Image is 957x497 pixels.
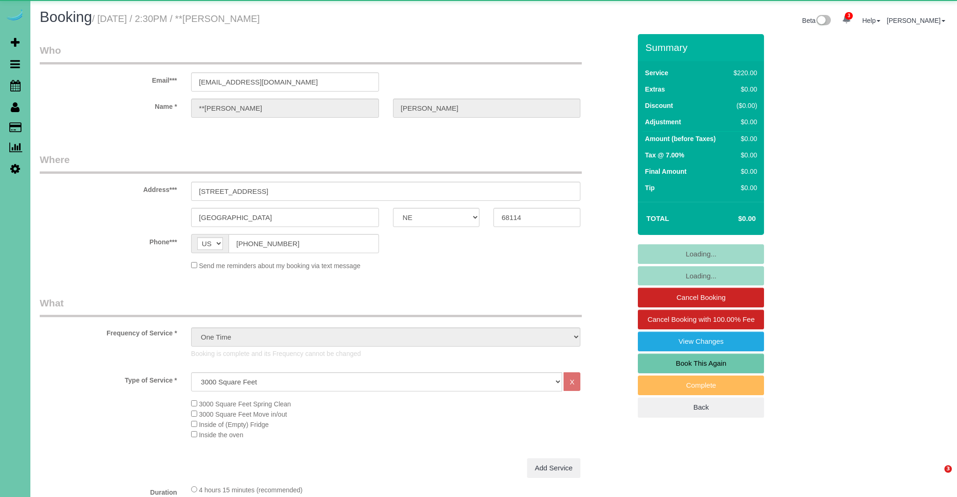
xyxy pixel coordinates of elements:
[33,325,184,338] label: Frequency of Service *
[199,421,269,428] span: Inside of (Empty) Fridge
[730,150,757,160] div: $0.00
[527,458,581,478] a: Add Service
[199,486,303,494] span: 4 hours 15 minutes (recommended)
[33,99,184,111] label: Name *
[33,372,184,385] label: Type of Service *
[638,310,764,329] a: Cancel Booking with 100.00% Fee
[646,214,669,222] strong: Total
[199,411,287,418] span: 3000 Square Feet Move in/out
[925,465,948,488] iframe: Intercom live chat
[645,42,759,53] h3: Summary
[645,134,715,143] label: Amount (before Taxes)
[730,167,757,176] div: $0.00
[887,17,945,24] a: [PERSON_NAME]
[645,167,686,176] label: Final Amount
[730,183,757,192] div: $0.00
[730,134,757,143] div: $0.00
[645,183,655,192] label: Tip
[645,117,681,127] label: Adjustment
[92,14,260,24] small: / [DATE] / 2:30PM / **[PERSON_NAME]
[944,465,952,473] span: 3
[730,68,757,78] div: $220.00
[837,9,856,30] a: 3
[6,9,24,22] img: Automaid Logo
[645,68,668,78] label: Service
[730,85,757,94] div: $0.00
[199,431,243,439] span: Inside the oven
[638,288,764,307] a: Cancel Booking
[815,15,831,27] img: New interface
[40,296,582,317] legend: What
[730,101,757,110] div: ($0.00)
[862,17,880,24] a: Help
[648,315,755,323] span: Cancel Booking with 100.00% Fee
[845,12,853,20] span: 3
[645,150,684,160] label: Tax @ 7.00%
[199,400,291,408] span: 3000 Square Feet Spring Clean
[638,354,764,373] a: Book This Again
[638,332,764,351] a: View Changes
[40,9,92,25] span: Booking
[802,17,831,24] a: Beta
[191,349,581,358] p: Booking is complete and its Frequency cannot be changed
[199,262,361,270] span: Send me reminders about my booking via text message
[730,117,757,127] div: $0.00
[710,215,756,223] h4: $0.00
[40,153,582,174] legend: Where
[33,484,184,497] label: Duration
[645,101,673,110] label: Discount
[638,398,764,417] a: Back
[40,43,582,64] legend: Who
[645,85,665,94] label: Extras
